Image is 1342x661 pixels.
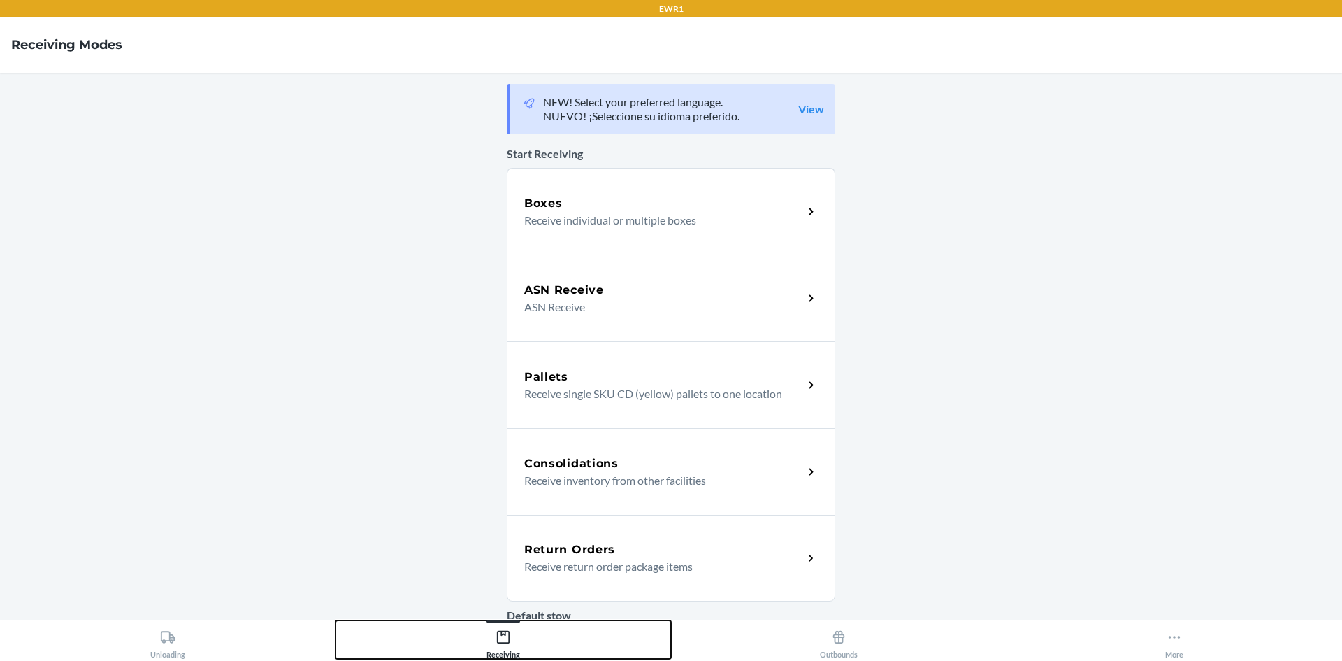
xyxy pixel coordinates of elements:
[671,620,1006,659] button: Outbounds
[507,428,835,515] a: ConsolidationsReceive inventory from other facilities
[1165,624,1183,659] div: More
[11,36,122,54] h4: Receiving Modes
[524,541,615,558] h5: Return Orders
[543,109,739,123] p: NUEVO! ¡Seleccione su idioma preferido.
[524,558,792,575] p: Receive return order package items
[507,341,835,428] a: PalletsReceive single SKU CD (yellow) pallets to one location
[507,145,835,162] p: Start Receiving
[486,624,520,659] div: Receiving
[543,95,739,109] p: NEW! Select your preferred language.
[524,299,792,315] p: ASN Receive
[507,255,835,341] a: ASN ReceiveASN Receive
[524,472,792,489] p: Receive inventory from other facilities
[524,369,568,385] h5: Pallets
[524,195,563,212] h5: Boxes
[524,455,619,472] h5: Consolidations
[524,385,792,402] p: Receive single SKU CD (yellow) pallets to one location
[150,624,185,659] div: Unloading
[335,620,671,659] button: Receiving
[507,607,835,624] p: Default stow
[798,102,824,116] a: View
[1006,620,1342,659] button: More
[524,212,792,229] p: Receive individual or multiple boxes
[524,282,604,299] h5: ASN Receive
[507,168,835,255] a: BoxesReceive individual or multiple boxes
[820,624,858,659] div: Outbounds
[507,515,835,602] a: Return OrdersReceive return order package items
[659,3,684,15] p: EWR1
